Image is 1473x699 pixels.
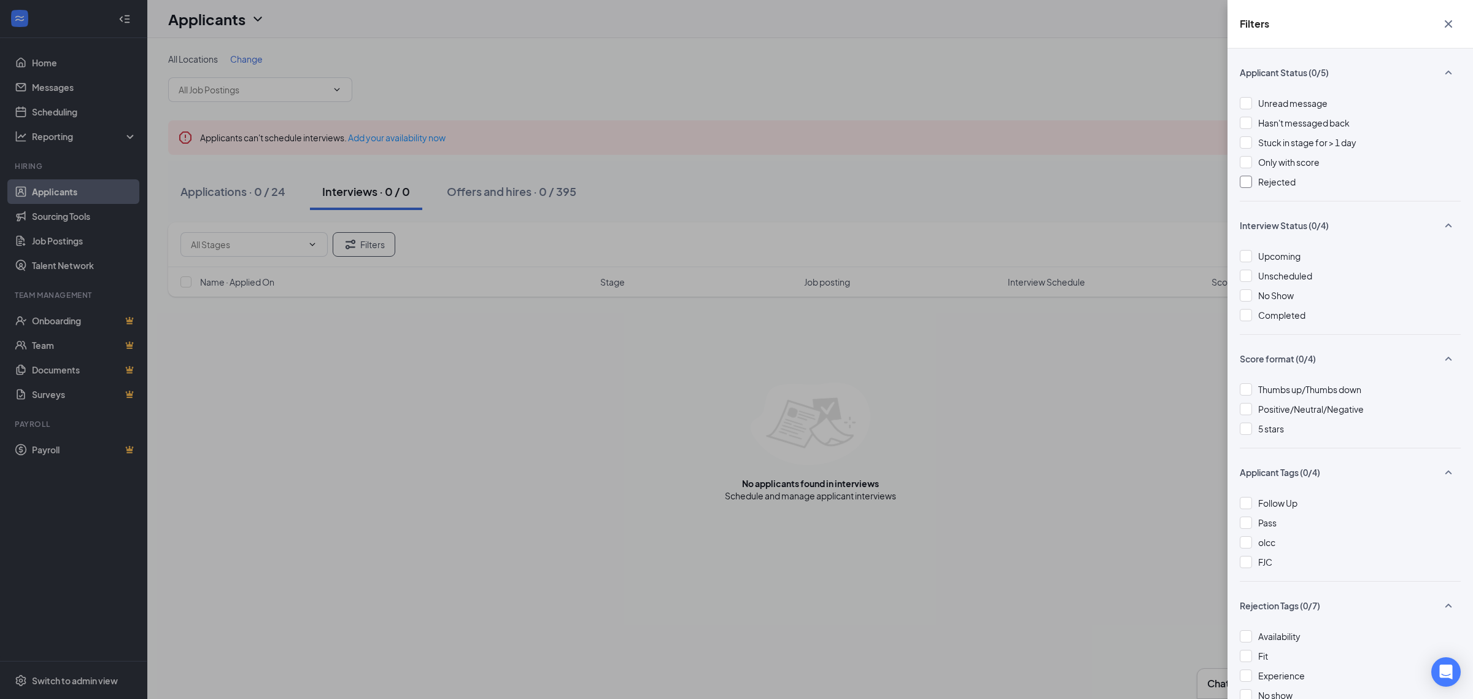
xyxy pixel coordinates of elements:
span: Stuck in stage for > 1 day [1258,137,1356,148]
span: Thumbs up/Thumbs down [1258,384,1361,395]
span: Availability [1258,631,1301,642]
button: SmallChevronUp [1436,214,1461,237]
div: Open Intercom Messenger [1431,657,1461,687]
span: Only with score [1258,157,1320,168]
span: Unscheduled [1258,270,1312,281]
button: SmallChevronUp [1436,461,1461,484]
button: SmallChevronUp [1436,61,1461,84]
span: FJC [1258,556,1272,568]
span: Hasn't messaged back [1258,117,1350,128]
svg: SmallChevronUp [1441,465,1456,480]
span: Applicant Tags (0/4) [1240,466,1320,478]
h5: Filters [1240,17,1269,31]
span: Rejection Tags (0/7) [1240,599,1320,612]
span: 5 stars [1258,423,1284,434]
svg: SmallChevronUp [1441,351,1456,366]
span: Score format (0/4) [1240,353,1316,365]
span: Fit [1258,650,1268,662]
button: SmallChevronUp [1436,347,1461,370]
span: Pass [1258,517,1277,528]
span: Positive/Neutral/Negative [1258,404,1364,415]
span: Interview Status (0/4) [1240,219,1329,232]
svg: SmallChevronUp [1441,598,1456,613]
span: No Show [1258,290,1294,301]
svg: SmallChevronUp [1441,65,1456,80]
span: Completed [1258,310,1305,321]
span: Experience [1258,670,1305,681]
span: Unread message [1258,98,1328,109]
span: Follow Up [1258,498,1297,509]
button: Cross [1436,12,1461,36]
svg: SmallChevronUp [1441,218,1456,233]
span: olcc [1258,537,1275,548]
svg: Cross [1441,17,1456,31]
button: SmallChevronUp [1436,594,1461,617]
span: Applicant Status (0/5) [1240,66,1329,79]
span: Upcoming [1258,251,1301,262]
span: Rejected [1258,176,1296,187]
